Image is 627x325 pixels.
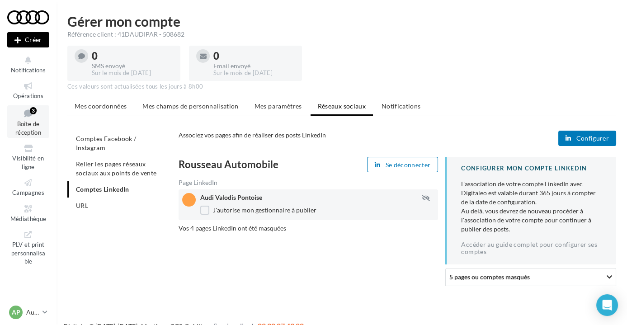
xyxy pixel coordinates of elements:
[7,202,49,224] a: Médiathèque
[92,63,173,69] div: SMS envoyé
[67,30,616,39] div: Référence client : 41DAUDIPAR - 508682
[461,179,602,234] div: L'association de votre compte LinkedIn avec Digitaleo est valable durant 365 jours à compter de l...
[367,157,438,172] button: Se déconnecter
[576,135,609,142] span: Configurer
[7,53,49,75] button: Notifications
[11,66,46,74] span: Notifications
[179,179,438,186] div: Page LinkedIn
[13,92,43,99] span: Opérations
[10,215,47,222] span: Médiathèque
[213,51,295,61] div: 0
[15,120,41,136] span: Boîte de réception
[75,102,127,110] span: Mes coordonnées
[7,176,49,198] a: Campagnes
[92,51,173,61] div: 0
[385,161,430,169] span: Se déconnecter
[255,102,302,110] span: Mes paramètres
[449,273,530,281] span: 5 pages ou comptes masqués
[179,224,438,233] div: Vos 4 pages LinkedIn ont été masquées
[179,160,305,170] div: Rousseau Automobile
[558,131,616,146] button: Configurer
[76,160,156,177] span: Relier les pages réseaux sociaux aux points de vente
[461,164,602,173] div: CONFIGURER MON COMPTE LINKEDIN
[76,135,136,151] span: Comptes Facebook / Instagram
[26,308,39,317] p: Audi PONTOISE
[7,32,49,47] button: Créer
[7,228,49,267] a: PLV et print personnalisable
[12,308,20,317] span: AP
[142,102,239,110] span: Mes champs de personnalisation
[30,107,37,114] div: 3
[11,239,46,265] span: PLV et print personnalisable
[7,79,49,101] a: Opérations
[179,131,326,139] span: Associez vos pages afin de réaliser des posts LinkedIn
[67,83,616,91] div: Ces valeurs sont actualisées tous les jours à 8h00
[7,105,49,138] a: Boîte de réception3
[12,155,44,170] span: Visibilité en ligne
[7,304,49,321] a: AP Audi PONTOISE
[92,69,173,77] div: Sur le mois de [DATE]
[461,241,602,255] a: Accéder au guide complet pour configurer ses comptes
[12,189,44,196] span: Campagnes
[67,14,616,28] h1: Gérer mon compte
[382,102,421,110] span: Notifications
[7,32,49,47] div: Nouvelle campagne
[213,63,295,69] div: Email envoyé
[76,202,88,209] span: URL
[200,206,316,215] label: J'autorise mon gestionnaire à publier
[596,294,618,316] div: Open Intercom Messenger
[7,141,49,172] a: Visibilité en ligne
[213,69,295,77] div: Sur le mois de [DATE]
[200,193,262,201] span: Audi Valodis Pontoise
